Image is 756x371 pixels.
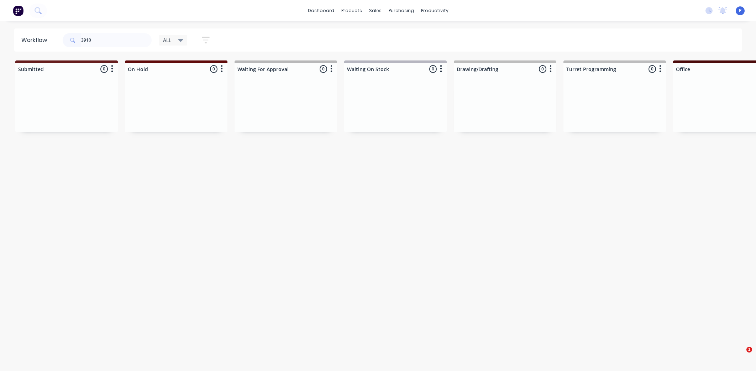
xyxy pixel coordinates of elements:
div: products [338,5,366,16]
div: Workflow [21,36,51,44]
span: ALL [163,36,171,44]
img: Factory [13,5,23,16]
span: 1 [746,347,752,353]
iframe: Intercom live chat [732,347,749,364]
div: purchasing [385,5,418,16]
input: Search for orders... [81,33,152,47]
div: productivity [418,5,452,16]
div: sales [366,5,385,16]
a: dashboard [304,5,338,16]
span: P [739,7,741,14]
